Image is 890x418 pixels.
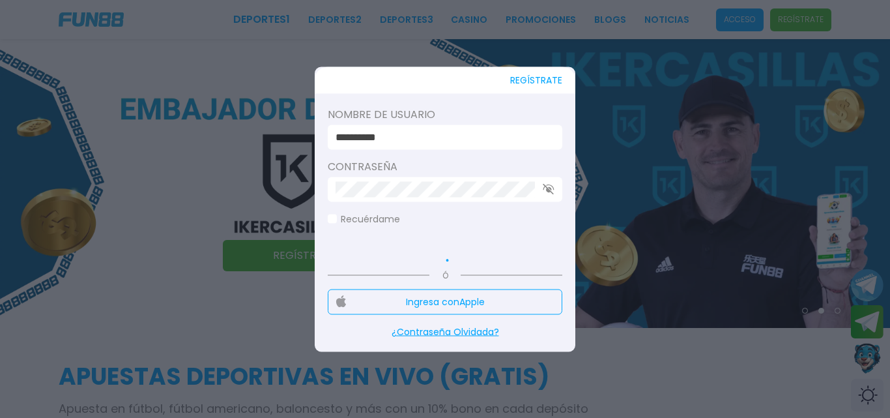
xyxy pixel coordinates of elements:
label: Contraseña [328,158,562,174]
button: REGÍSTRATE [510,67,562,93]
label: Nombre de usuario [328,106,562,122]
label: Recuérdame [328,212,400,226]
p: ¿Contraseña Olvidada? [328,325,562,338]
p: Ó [328,269,562,281]
button: Ingresa conApple [328,289,562,314]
